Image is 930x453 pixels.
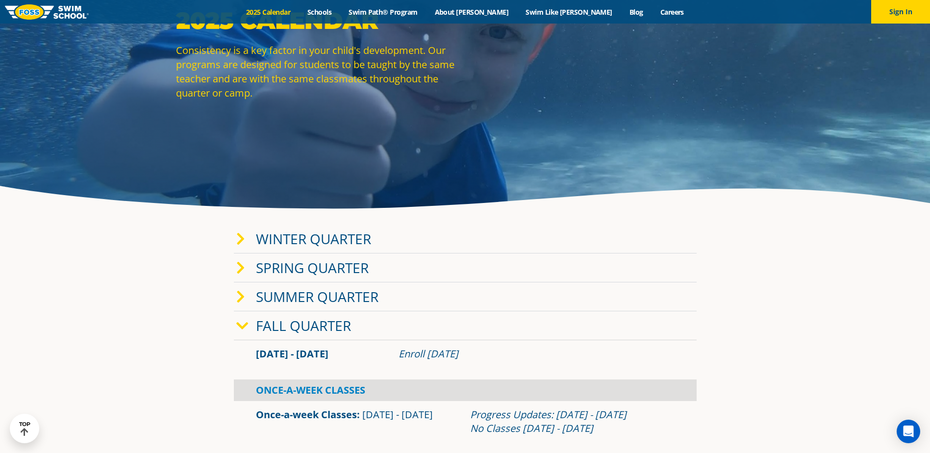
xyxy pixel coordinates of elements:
a: Winter Quarter [256,229,371,248]
a: Summer Quarter [256,287,378,306]
div: Once-A-Week Classes [234,379,697,401]
p: Consistency is a key factor in your child's development. Our programs are designed for students t... [176,43,460,100]
a: Schools [299,7,340,17]
a: Careers [652,7,692,17]
a: Spring Quarter [256,258,369,277]
span: [DATE] - [DATE] [362,408,433,421]
a: Once-a-week Classes [256,408,357,421]
a: Swim Like [PERSON_NAME] [517,7,621,17]
div: TOP [19,421,30,436]
div: Open Intercom Messenger [897,420,920,443]
div: Enroll [DATE] [399,347,675,361]
img: FOSS Swim School Logo [5,4,89,20]
a: Blog [621,7,652,17]
span: [DATE] - [DATE] [256,347,328,360]
a: 2025 Calendar [238,7,299,17]
a: Swim Path® Program [340,7,426,17]
a: About [PERSON_NAME] [426,7,517,17]
a: Fall Quarter [256,316,351,335]
div: Progress Updates: [DATE] - [DATE] No Classes [DATE] - [DATE] [470,408,675,435]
